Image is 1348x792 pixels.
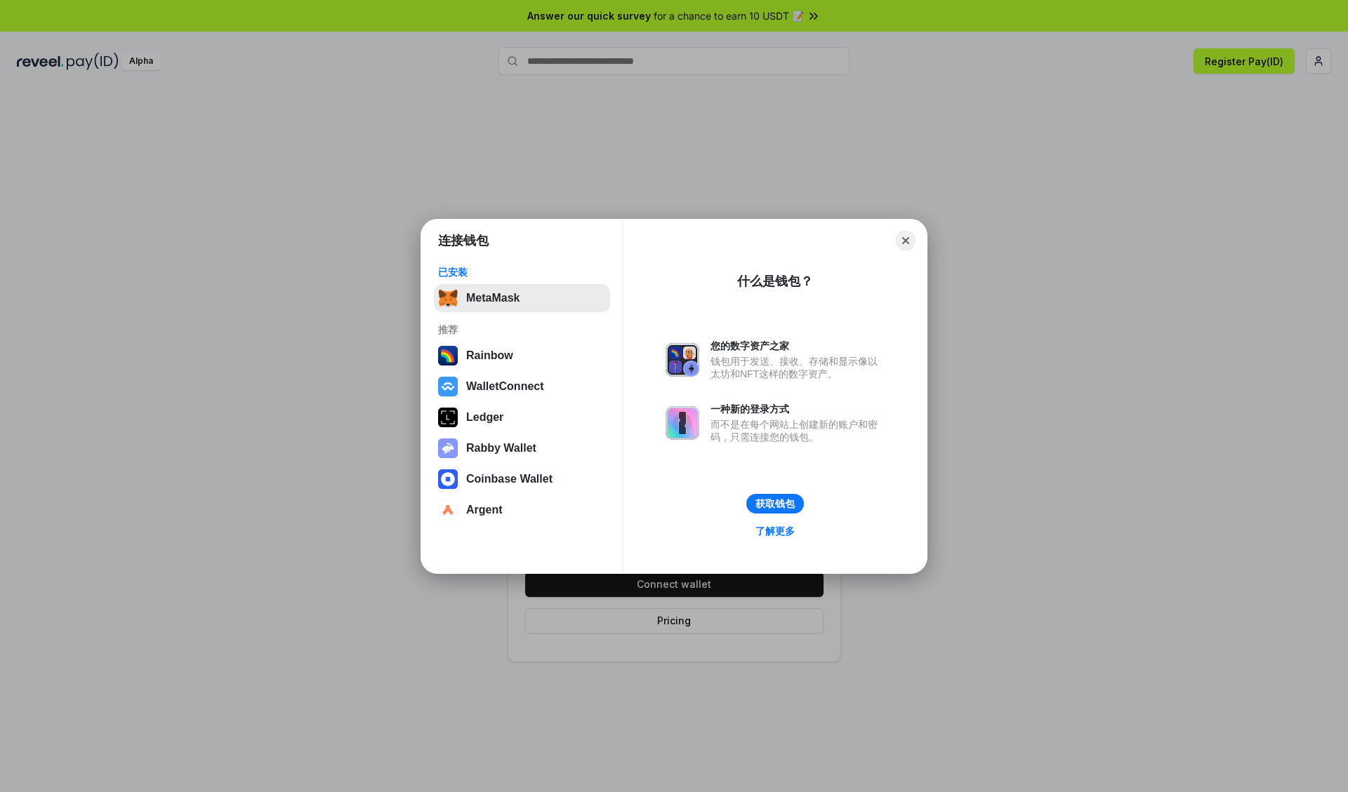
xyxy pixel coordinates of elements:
[438,500,458,520] img: svg+xml,%3Csvg%20width%3D%2228%22%20height%3D%2228%22%20viewBox%3D%220%200%2028%2028%22%20fill%3D...
[434,434,610,462] button: Rabby Wallet
[466,380,544,393] div: WalletConnect
[438,288,458,308] img: svg+xml,%3Csvg%20fill%3D%22none%22%20height%3D%2233%22%20viewBox%3D%220%200%2035%2033%22%20width%...
[434,372,610,401] button: WalletConnect
[434,465,610,493] button: Coinbase Wallet
[438,469,458,489] img: svg+xml,%3Csvg%20width%3D%2228%22%20height%3D%2228%22%20viewBox%3D%220%200%2028%2028%22%20fill%3D...
[896,231,916,250] button: Close
[466,292,520,304] div: MetaMask
[438,323,606,336] div: 推荐
[737,273,813,290] div: 什么是钱包？
[711,403,885,415] div: 一种新的登录方式
[438,232,489,249] h1: 连接钱包
[466,411,503,424] div: Ledger
[438,377,458,396] img: svg+xml,%3Csvg%20width%3D%2228%22%20height%3D%2228%22%20viewBox%3D%220%200%2028%2028%22%20fill%3D...
[438,438,458,458] img: svg+xml,%3Csvg%20xmlns%3D%22http%3A%2F%2Fwww.w3.org%2F2000%2Fsvg%22%20fill%3D%22none%22%20viewBox...
[746,494,804,514] button: 获取钱包
[438,266,606,278] div: 已安装
[466,349,513,362] div: Rainbow
[466,442,536,455] div: Rabby Wallet
[434,342,610,370] button: Rainbow
[747,522,803,540] a: 了解更多
[711,340,885,352] div: 您的数字资产之家
[434,496,610,524] button: Argent
[666,343,699,377] img: svg+xml,%3Csvg%20xmlns%3D%22http%3A%2F%2Fwww.w3.org%2F2000%2Fsvg%22%20fill%3D%22none%22%20viewBox...
[666,406,699,440] img: svg+xml,%3Csvg%20xmlns%3D%22http%3A%2F%2Fwww.w3.org%2F2000%2Fsvg%22%20fill%3D%22none%22%20viewBox...
[466,504,503,516] div: Argent
[755,525,795,537] div: 了解更多
[434,284,610,312] button: MetaMask
[438,346,458,365] img: svg+xml,%3Csvg%20width%3D%22120%22%20height%3D%22120%22%20viewBox%3D%220%200%20120%20120%22%20fil...
[711,355,885,380] div: 钱包用于发送、接收、存储和显示像以太坊和NFT这样的数字资产。
[755,497,795,510] div: 获取钱包
[438,408,458,427] img: svg+xml,%3Csvg%20xmlns%3D%22http%3A%2F%2Fwww.w3.org%2F2000%2Fsvg%22%20width%3D%2228%22%20height%3...
[434,403,610,431] button: Ledger
[466,473,553,485] div: Coinbase Wallet
[711,418,885,443] div: 而不是在每个网站上创建新的账户和密码，只需连接您的钱包。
